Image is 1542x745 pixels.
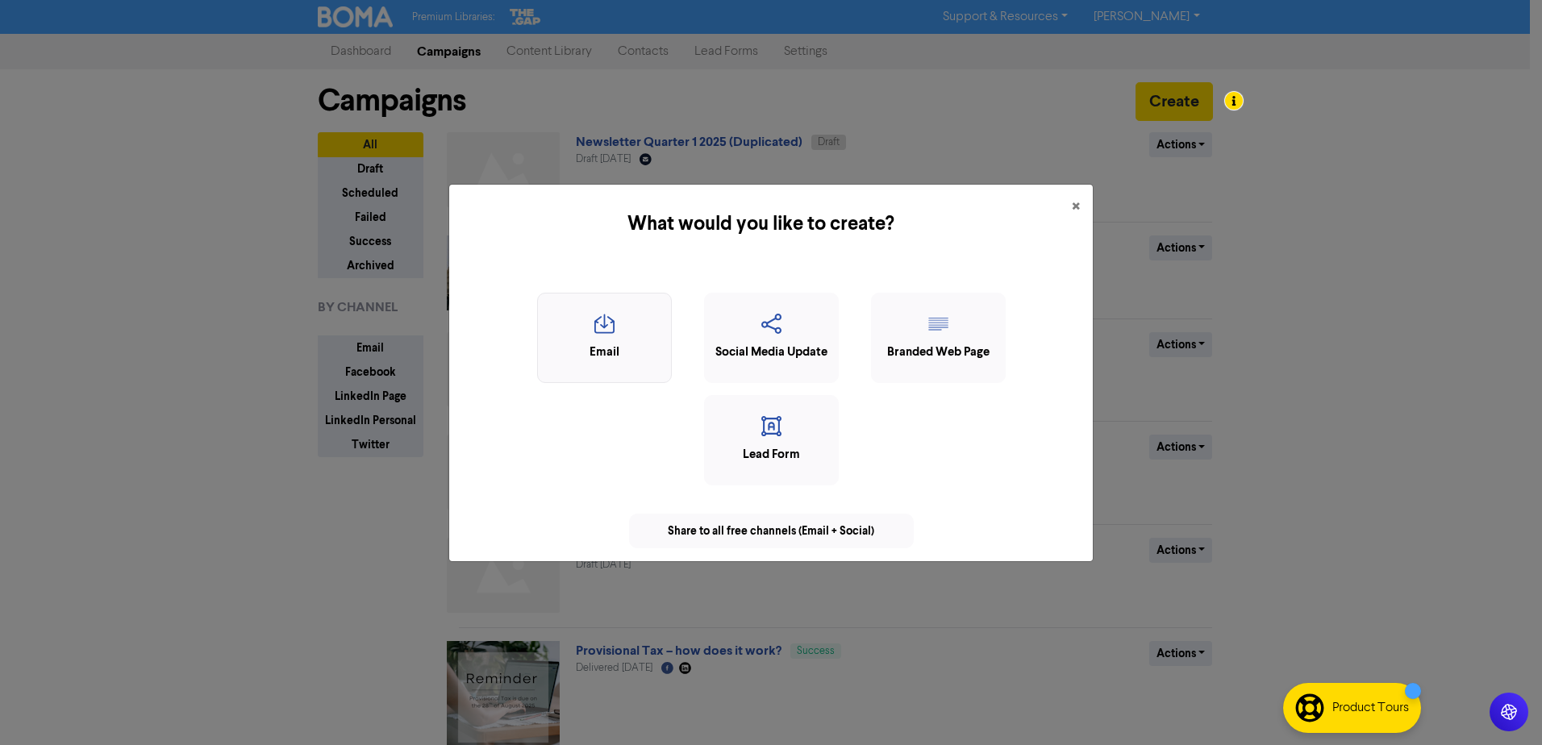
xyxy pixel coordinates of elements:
[713,446,830,464] div: Lead Form
[1059,185,1093,230] button: Close
[462,210,1059,239] h5: What would you like to create?
[546,343,663,362] div: Email
[629,514,914,548] div: Share to all free channels (Email + Social)
[1072,195,1080,219] span: ×
[880,343,997,362] div: Branded Web Page
[713,343,830,362] div: Social Media Update
[1461,668,1542,745] iframe: Chat Widget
